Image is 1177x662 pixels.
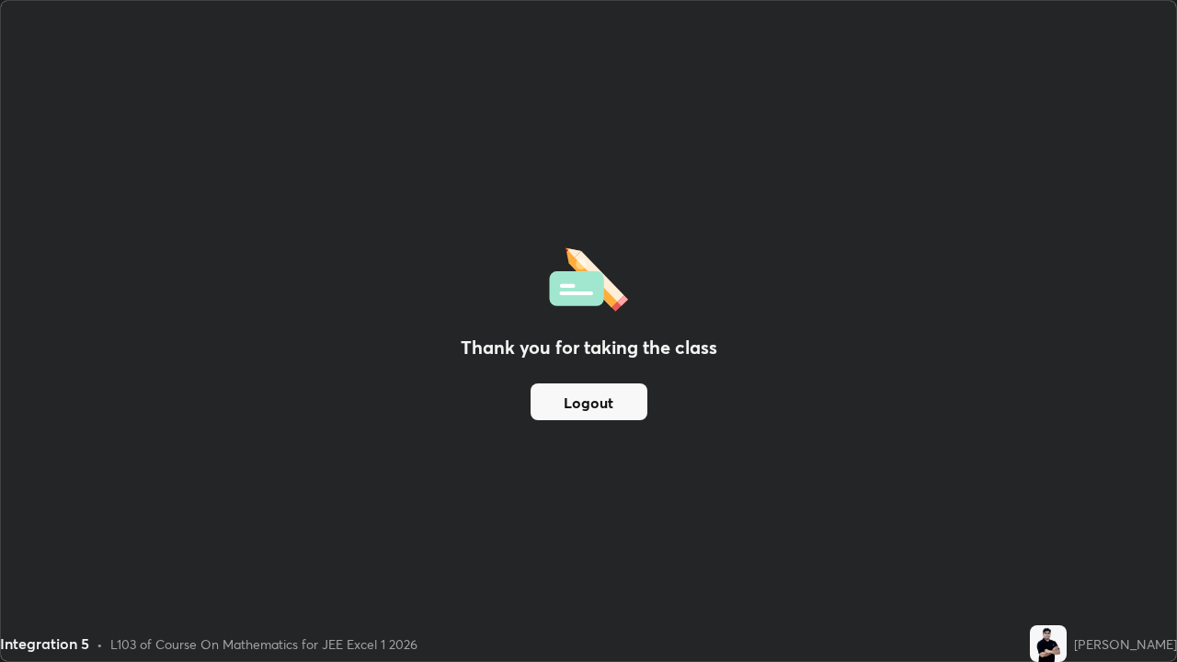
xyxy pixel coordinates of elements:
[110,634,417,654] div: L103 of Course On Mathematics for JEE Excel 1 2026
[97,634,103,654] div: •
[531,383,647,420] button: Logout
[461,334,717,361] h2: Thank you for taking the class
[1030,625,1067,662] img: deab58f019554190b94dbb1f509c7ae8.jpg
[1074,634,1177,654] div: [PERSON_NAME]
[549,242,628,312] img: offlineFeedback.1438e8b3.svg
